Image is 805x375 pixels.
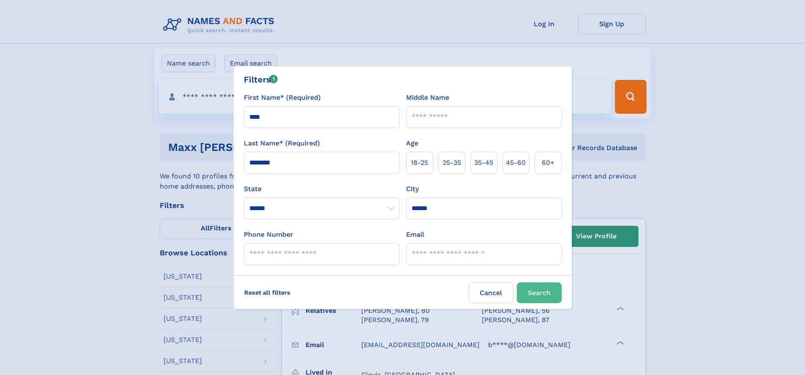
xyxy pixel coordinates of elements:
[406,138,418,148] label: Age
[406,93,449,103] label: Middle Name
[244,138,320,148] label: Last Name* (Required)
[406,184,419,194] label: City
[244,73,278,86] div: Filters
[469,282,513,303] label: Cancel
[244,184,399,194] label: State
[542,158,554,168] span: 60+
[474,158,493,168] span: 35‑45
[244,93,321,103] label: First Name* (Required)
[517,282,562,303] button: Search
[411,158,428,168] span: 18‑25
[506,158,526,168] span: 45‑60
[239,282,296,303] label: Reset all filters
[406,230,424,240] label: Email
[442,158,461,168] span: 25‑35
[244,230,293,240] label: Phone Number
